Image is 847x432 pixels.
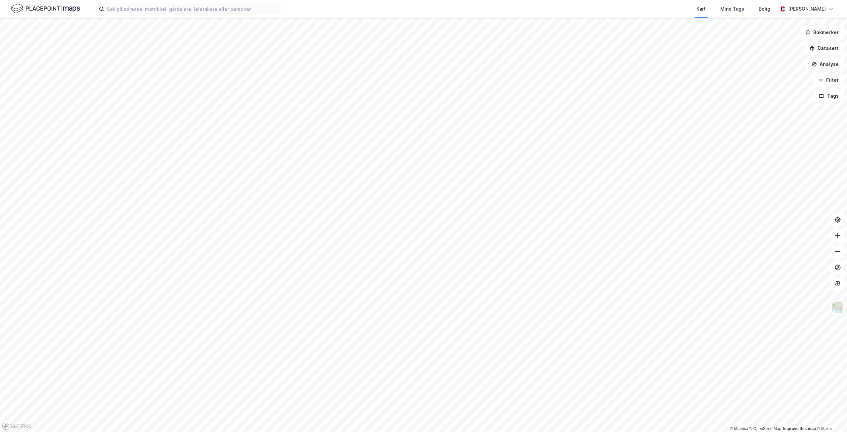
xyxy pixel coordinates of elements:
div: Mine Tags [720,5,744,13]
a: OpenStreetMap [749,426,781,431]
button: Filter [813,73,844,87]
div: Kart [696,5,706,13]
div: Bolig [759,5,770,13]
a: Improve this map [783,426,816,431]
button: Datasett [804,42,844,55]
iframe: Chat Widget [814,400,847,432]
button: Bokmerker [800,26,844,39]
img: Z [831,301,844,313]
a: Mapbox homepage [2,422,31,430]
input: Søk på adresse, matrikkel, gårdeiere, leietakere eller personer [104,4,281,14]
div: [PERSON_NAME] [788,5,826,13]
a: Mapbox [730,426,748,431]
button: Analyse [806,58,844,71]
button: Tags [814,89,844,103]
img: logo.f888ab2527a4732fd821a326f86c7f29.svg [11,3,80,15]
div: Kontrollprogram for chat [814,400,847,432]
